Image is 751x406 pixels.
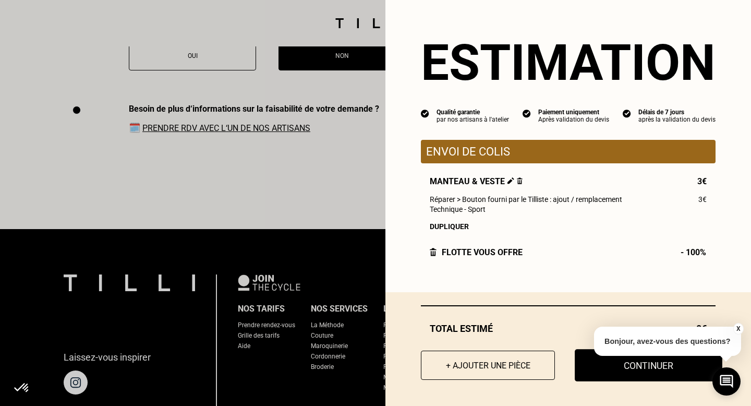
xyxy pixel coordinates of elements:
div: par nos artisans à l'atelier [437,116,509,123]
span: 3€ [697,176,707,186]
div: Dupliquer [430,222,707,231]
div: après la validation du devis [638,116,716,123]
p: Bonjour, avez-vous des questions? [594,327,741,356]
img: icon list info [523,109,531,118]
img: icon list info [421,109,429,118]
button: Continuer [575,349,722,381]
img: Supprimer [517,177,523,184]
div: Qualité garantie [437,109,509,116]
div: FLOTTE vous offre [430,247,523,257]
img: icon list info [623,109,631,118]
button: X [733,323,743,335]
div: Total estimé [421,323,716,334]
img: Éditer [507,177,514,184]
span: Technique - Sport [430,205,486,213]
button: + Ajouter une pièce [421,351,555,380]
div: Après validation du devis [538,116,609,123]
div: Délais de 7 jours [638,109,716,116]
div: Paiement uniquement [538,109,609,116]
span: Manteau & veste [430,176,523,186]
span: - 100% [681,247,707,257]
p: Envoi de colis [426,145,710,158]
section: Estimation [421,33,716,92]
span: Réparer > Bouton fourni par le Tilliste : ajout / remplacement [430,195,622,204]
span: 3€ [698,195,707,204]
